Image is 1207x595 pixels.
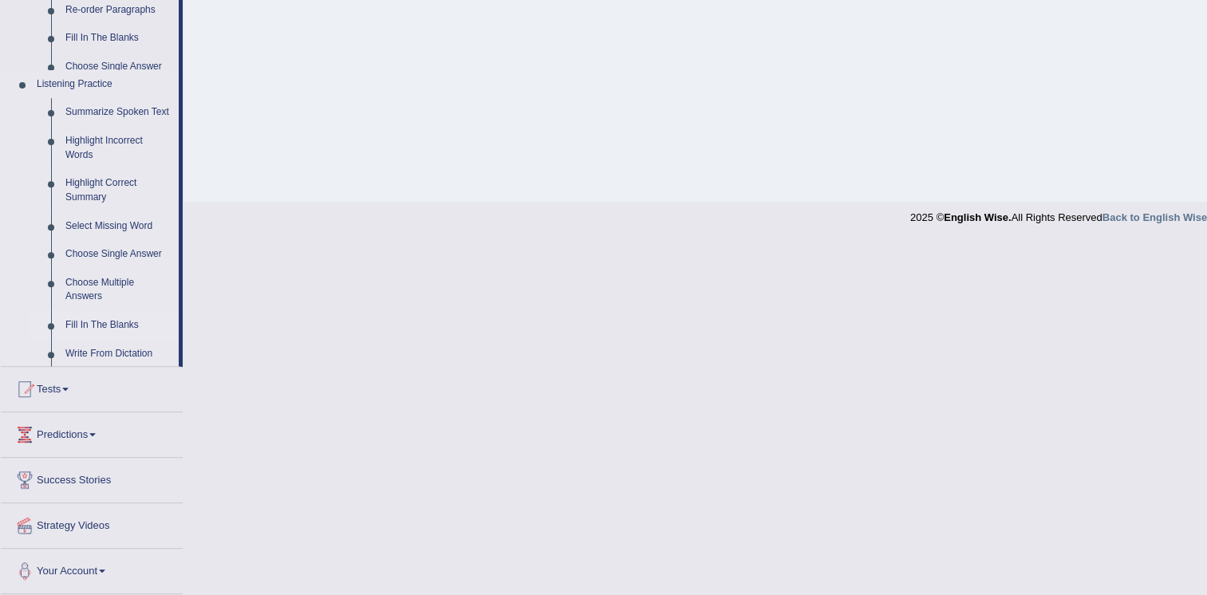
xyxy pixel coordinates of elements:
a: Strategy Videos [1,503,183,543]
a: Success Stories [1,458,183,498]
a: Fill In The Blanks [58,311,179,340]
a: Choose Single Answer [58,53,179,81]
a: Choose Multiple Answers [58,269,179,311]
a: Tests [1,367,183,407]
a: Highlight Correct Summary [58,169,179,211]
a: Write From Dictation [58,340,179,368]
a: Summarize Spoken Text [58,98,179,127]
a: Predictions [1,412,183,452]
div: 2025 © All Rights Reserved [910,202,1207,225]
strong: English Wise. [944,211,1011,223]
a: Listening Practice [30,70,179,99]
a: Fill In The Blanks [58,24,179,53]
a: Highlight Incorrect Words [58,127,179,169]
a: Select Missing Word [58,212,179,241]
a: Your Account [1,549,183,589]
a: Choose Single Answer [58,240,179,269]
a: Back to English Wise [1102,211,1207,223]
